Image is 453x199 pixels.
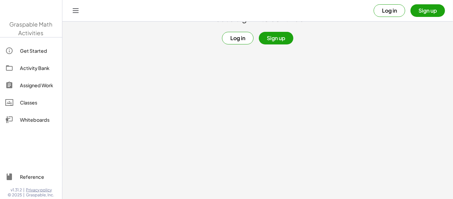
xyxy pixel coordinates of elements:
[24,192,25,198] span: |
[3,112,59,128] a: Whiteboards
[8,192,22,198] span: © 2025
[20,99,57,106] div: Classes
[26,192,54,198] span: Graspable, Inc.
[3,77,59,93] a: Assigned Work
[3,95,59,110] a: Classes
[20,173,57,181] div: Reference
[3,43,59,59] a: Get Started
[222,32,254,44] button: Log in
[3,60,59,76] a: Activity Bank
[20,64,57,72] div: Activity Bank
[70,5,81,16] button: Toggle navigation
[20,81,57,89] div: Assigned Work
[26,187,54,193] a: Privacy policy
[11,187,22,193] span: v1.31.2
[259,32,293,44] button: Sign up
[3,169,59,185] a: Reference
[20,47,57,55] div: Get Started
[24,187,25,193] span: |
[411,4,445,17] button: Sign up
[374,4,405,17] button: Log in
[10,21,53,36] span: Graspable Math Activities
[20,116,57,124] div: Whiteboards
